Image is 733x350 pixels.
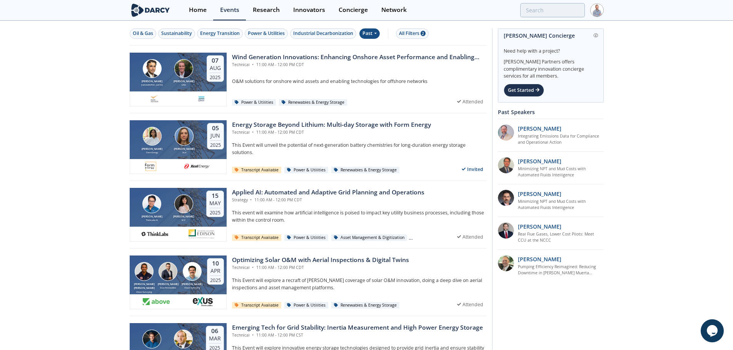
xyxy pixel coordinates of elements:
div: Invited [458,164,487,174]
div: 07 [210,57,221,65]
div: [PERSON_NAME] [140,80,164,84]
img: Lesia Bilitchenko [174,194,193,213]
div: Need help with a project? [504,42,598,55]
span: • [251,265,255,270]
div: Optimizing Solar O&M with Aerial Inspections & Digital Twins [232,255,409,265]
div: Transcript Available [232,302,282,309]
img: Lily Mwalenga [143,127,162,146]
div: Oil & Gas [133,30,153,37]
div: Emerging Tech for Grid Stability: Inertia Measurement and High Power Energy Storage [232,323,483,332]
div: ThinkLabs AI [140,219,164,222]
div: 05 [210,124,221,132]
span: • [249,197,253,202]
img: Henrique Balchada [183,262,202,281]
div: Renewables & Energy Storage [279,99,347,106]
img: 47500b57-f1ab-48fc-99f2-2a06715d5bad [498,222,514,239]
img: 0796ef69-b90a-4e68-ba11-5d0191a10bb8 [498,190,514,206]
img: 86e59a17-6af7-4f0c-90df-8cecba4476f1 [498,255,514,271]
div: Attended [454,97,487,106]
p: This event will examine how artificial intelligence is poised to impact key utility business proc... [232,209,487,224]
p: [PERSON_NAME] [518,222,561,231]
div: Past [359,28,380,39]
img: Rogério Pinheiro [159,262,177,281]
div: [PERSON_NAME] [PERSON_NAME] [132,282,156,290]
div: Jun [210,132,221,139]
button: Power & Utilities [245,28,288,39]
button: Industrial Decarbonization [290,28,356,39]
a: Pumping Efficiency Reimagined: Reducing Downtime in [PERSON_NAME] Muerta Completions [518,264,604,276]
div: Power & Utilities [284,167,329,174]
div: Events [220,7,239,13]
div: 2025 [210,140,221,148]
div: Xcel [172,151,196,154]
img: Morgan Putnam [174,59,193,78]
div: [PERSON_NAME] [172,215,195,219]
img: Travis Douville [143,59,162,78]
div: 2025 [210,275,221,283]
img: Josh Wong [142,194,161,213]
div: Concierge [339,7,368,13]
div: [PERSON_NAME] [140,147,164,151]
div: 15 [209,192,221,200]
div: Industrial Decarbonization [293,30,353,37]
div: Sustainability [161,30,192,37]
div: [PERSON_NAME] [156,282,180,287]
span: • [251,332,255,338]
div: Energy Transition [200,30,240,37]
div: Power & Utilities [284,234,329,241]
img: information.svg [594,33,598,38]
a: Josh Wong [PERSON_NAME] ThinkLabs AI Lesia Bilitchenko [PERSON_NAME] SCE 15 May 2025 Applied AI: ... [130,188,487,242]
div: Asset Management & Digitization [331,234,407,241]
div: Technical 11:00 AM - 12:00 PM CDT [232,62,487,68]
div: Innovators [293,7,325,13]
div: [PERSON_NAME] [180,282,204,287]
span: • [251,62,255,67]
div: Strategy 11:00 AM - 12:00 PM CDT [232,197,424,203]
div: Technical 11:00 AM - 12:00 PM CDT [232,265,409,271]
img: Daniel Mello Guimaraes [135,262,154,281]
a: Daniel Mello Guimaraes [PERSON_NAME] [PERSON_NAME] Above Surveying Rogério Pinheiro [PERSON_NAME]... [130,255,487,309]
div: Home [189,7,207,13]
a: Real Flue Gases, Lower Cost Pilots: Meet CCU at the NCCC [518,231,604,244]
span: 2 [421,31,426,36]
div: Attended [454,300,487,309]
a: Minimizing NPT and Mud Costs with Automated Fluids Intelligence [518,166,604,178]
div: 2025 [209,208,221,216]
img: fd4d9e3c-8c73-4c0b-962d-0d5469c923e5 [197,94,206,103]
div: [PERSON_NAME] [172,80,196,84]
div: 10 [210,260,221,267]
div: Wind Generation Innovations: Enhancing Onshore Asset Performance and Enabling Offshore Networks [232,53,487,62]
img: cea6cb8d-c661-4e82-962b-34554ec2b6c9 [141,229,168,239]
button: Oil & Gas [130,28,156,39]
div: Transcript Available [232,234,282,241]
img: Duncan Burt [174,330,193,348]
div: Renewables & Energy Storage [331,167,400,174]
img: 1677164726811-Captura%20de%20pantalla%202023-02-23%20120513.png [150,94,159,103]
div: Aug [210,65,221,71]
div: [PERSON_NAME] Concierge [504,29,598,42]
a: Travis Douville [PERSON_NAME] [GEOGRAPHIC_DATA] Morgan Putnam [PERSON_NAME] DNV 07 Aug 2025 Wind ... [130,53,487,106]
div: [GEOGRAPHIC_DATA] [140,83,164,86]
img: ad7c7db8-19f7-4a2c-b9cb-eba1a01cde33 [145,162,157,171]
div: Transcript Available [232,167,282,174]
img: 1613761030129-XCEL%20ENERGY.png [184,162,211,171]
div: Mar [209,335,221,342]
div: May [209,200,221,207]
button: Energy Transition [197,28,243,39]
p: [PERSON_NAME] [518,255,561,263]
img: 10341150-7e72-4095-b787-0901bd481c40 [192,297,214,306]
div: Renewables & Energy Storage [331,302,400,309]
img: ed2b4adb-f152-4947-b39b-7b15fa9ececc [498,124,514,141]
a: Integrating Emissions Data for Compliance and Operational Action [518,133,604,146]
div: Power & Utilities [232,99,276,106]
div: Technical 11:00 AM - 12:00 PM CDT [232,129,431,136]
img: Lucy Metzroth [175,127,194,146]
div: DNV [172,83,196,86]
div: Technical 11:00 AM - 12:00 PM CST [232,332,483,338]
div: Past Speakers [498,105,604,119]
div: Above Surveying [132,290,156,294]
div: Form Energy [140,151,164,154]
div: All Filters [399,30,426,37]
img: Julian Zingel [142,330,161,348]
div: Attended [454,232,487,242]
